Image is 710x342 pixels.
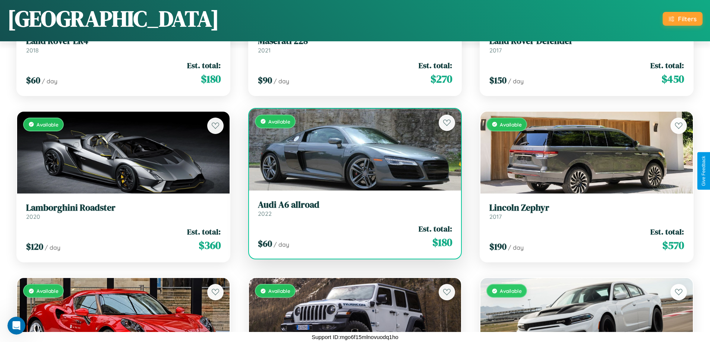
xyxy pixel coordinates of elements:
span: Available [268,118,290,125]
span: Est. total: [650,60,684,71]
a: Lamborghini Roadster2020 [26,202,221,221]
span: / day [274,241,289,248]
span: Est. total: [187,226,221,237]
div: Filters [678,15,697,23]
a: Audi A6 allroad2022 [258,199,452,218]
h3: Maserati 228 [258,36,452,47]
h1: [GEOGRAPHIC_DATA] [7,3,219,34]
span: $ 180 [432,235,452,250]
span: $ 150 [489,74,507,86]
span: $ 60 [258,237,272,250]
span: 2017 [489,213,502,220]
a: Land Rover Defender2017 [489,36,684,54]
h3: Lamborghini Roadster [26,202,221,213]
span: $ 270 [430,71,452,86]
span: 2022 [258,210,272,217]
span: Est. total: [187,60,221,71]
span: 2021 [258,47,271,54]
span: Available [500,121,522,128]
span: $ 90 [258,74,272,86]
span: Est. total: [419,60,452,71]
span: / day [42,77,57,85]
span: / day [45,244,60,251]
span: $ 190 [489,240,507,253]
h3: Lincoln Zephyr [489,202,684,213]
iframe: Intercom live chat [7,317,25,335]
span: $ 60 [26,74,40,86]
span: Available [37,288,59,294]
span: Available [500,288,522,294]
span: $ 180 [201,71,221,86]
span: $ 360 [199,238,221,253]
span: Est. total: [650,226,684,237]
span: Est. total: [419,223,452,234]
span: $ 570 [662,238,684,253]
h3: Land Rover LR4 [26,36,221,47]
div: Give Feedback [701,156,706,186]
h3: Audi A6 allroad [258,199,452,210]
a: Lincoln Zephyr2017 [489,202,684,221]
span: / day [508,244,524,251]
span: Available [37,121,59,128]
span: 2020 [26,213,40,220]
span: $ 120 [26,240,43,253]
a: Land Rover LR42018 [26,36,221,54]
span: / day [274,77,289,85]
h3: Land Rover Defender [489,36,684,47]
span: $ 450 [662,71,684,86]
p: Support ID: mgo6f15mlnovuodq1ho [312,332,398,342]
button: Filters [663,12,703,26]
span: 2018 [26,47,39,54]
span: Available [268,288,290,294]
a: Maserati 2282021 [258,36,452,54]
span: 2017 [489,47,502,54]
span: / day [508,77,524,85]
